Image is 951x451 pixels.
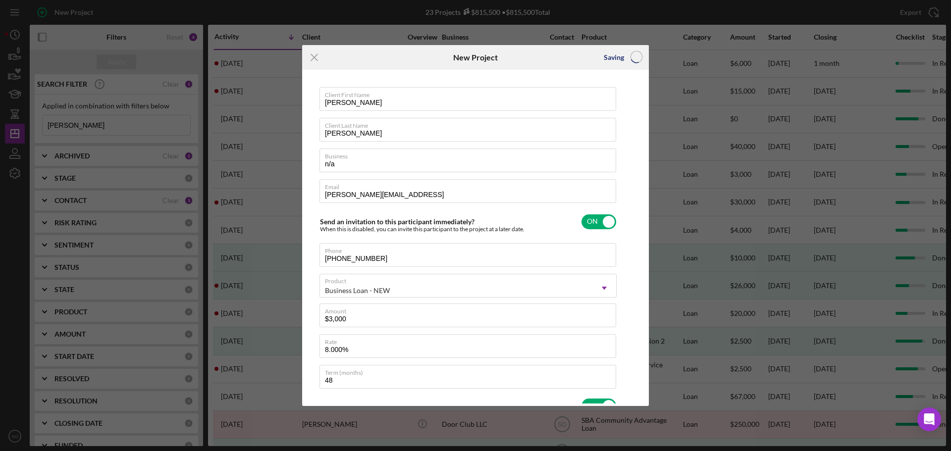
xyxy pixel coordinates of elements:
label: Rate [325,335,616,346]
label: Send an invitation to this participant immediately? [320,217,475,226]
label: Business [325,149,616,160]
label: Phone [325,244,616,254]
label: Client Last Name [325,118,616,129]
label: Term (months) [325,365,616,376]
div: Business Loan - NEW [325,287,390,295]
div: Open Intercom Messenger [917,407,941,431]
button: Saving [594,48,649,67]
h6: New Project [453,53,498,62]
label: Email [325,180,616,191]
div: Saving [604,48,624,67]
label: Amount [325,304,616,315]
label: Client First Name [325,88,616,99]
label: Weekly Status Update [320,401,388,410]
div: When this is disabled, you can invite this participant to the project at a later date. [320,226,525,233]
